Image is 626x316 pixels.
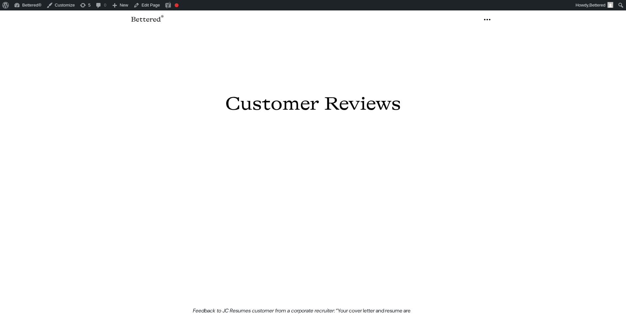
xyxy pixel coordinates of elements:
h1: Customer Reviews [193,94,433,114]
a: Bettered® [131,13,164,26]
div: Focus keyphrase not set [175,3,179,7]
sup: ® [161,15,164,21]
em: Feedback to JC Resumes customer from a corporate recruiter [193,307,334,314]
span: Bettered [589,3,605,8]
